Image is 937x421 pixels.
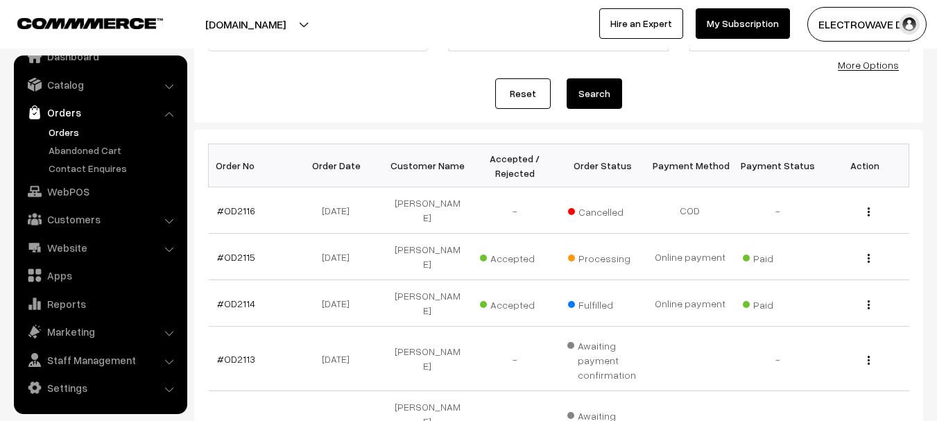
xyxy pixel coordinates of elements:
[384,144,471,187] th: Customer Name
[296,280,384,327] td: [DATE]
[296,327,384,391] td: [DATE]
[384,280,471,327] td: [PERSON_NAME]
[217,251,255,263] a: #OD2115
[17,44,182,69] a: Dashboard
[471,187,558,234] td: -
[384,234,471,280] td: [PERSON_NAME]
[296,187,384,234] td: [DATE]
[17,18,163,28] img: COMMMERCE
[17,347,182,372] a: Staff Management
[45,143,182,157] a: Abandoned Cart
[17,235,182,260] a: Website
[45,161,182,175] a: Contact Enquires
[296,234,384,280] td: [DATE]
[821,144,909,187] th: Action
[696,8,790,39] a: My Subscription
[743,294,812,312] span: Paid
[384,187,471,234] td: [PERSON_NAME]
[646,280,734,327] td: Online payment
[17,291,182,316] a: Reports
[17,375,182,400] a: Settings
[217,205,255,216] a: #OD2116
[471,327,558,391] td: -
[743,248,812,266] span: Paid
[17,14,139,31] a: COMMMERCE
[568,201,637,219] span: Cancelled
[868,254,870,263] img: Menu
[471,144,558,187] th: Accepted / Rejected
[868,300,870,309] img: Menu
[568,294,637,312] span: Fulfilled
[734,144,821,187] th: Payment Status
[45,125,182,139] a: Orders
[495,78,551,109] a: Reset
[838,59,899,71] a: More Options
[646,234,734,280] td: Online payment
[17,72,182,97] a: Catalog
[217,298,255,309] a: #OD2114
[646,144,734,187] th: Payment Method
[868,356,870,365] img: Menu
[217,353,255,365] a: #OD2113
[734,327,821,391] td: -
[899,14,920,35] img: user
[17,319,182,344] a: Marketing
[17,263,182,288] a: Apps
[568,248,637,266] span: Processing
[157,7,334,42] button: [DOMAIN_NAME]
[734,187,821,234] td: -
[807,7,927,42] button: ELECTROWAVE DE…
[384,327,471,391] td: [PERSON_NAME]
[296,144,384,187] th: Order Date
[17,100,182,125] a: Orders
[599,8,683,39] a: Hire an Expert
[17,179,182,204] a: WebPOS
[559,144,646,187] th: Order Status
[480,248,549,266] span: Accepted
[209,144,296,187] th: Order No
[567,335,638,382] span: Awaiting payment confirmation
[17,207,182,232] a: Customers
[567,78,622,109] button: Search
[480,294,549,312] span: Accepted
[868,207,870,216] img: Menu
[646,187,734,234] td: COD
